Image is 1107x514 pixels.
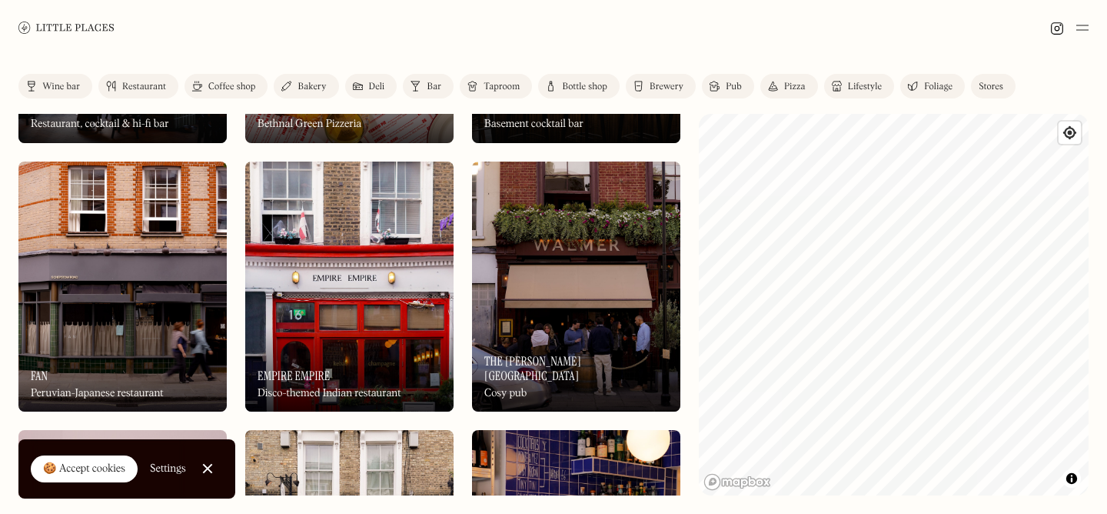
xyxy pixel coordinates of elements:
[824,74,894,98] a: Lifestyle
[650,82,683,92] div: Brewery
[1067,470,1076,487] span: Toggle attribution
[979,82,1003,92] div: Stores
[298,82,326,92] div: Bakery
[484,100,524,115] h3: Parasol
[1059,122,1081,144] button: Find my location
[699,114,1089,496] canvas: Map
[42,82,80,92] div: Wine bar
[460,74,532,98] a: Taproom
[626,74,696,98] a: Brewery
[150,463,186,474] div: Settings
[184,74,268,98] a: Coffee shop
[703,473,771,491] a: Mapbox homepage
[122,82,166,92] div: Restaurant
[484,118,583,131] div: Basement cocktail bar
[31,369,48,383] h3: Fan
[702,74,754,98] a: Pub
[274,74,338,98] a: Bakery
[538,74,620,98] a: Bottle shop
[207,469,208,469] div: Close Cookie Popup
[18,162,227,412] a: FanFanFanPeruvian-Japanese restaurant
[971,74,1016,98] a: Stores
[369,82,385,92] div: Deli
[43,462,125,477] div: 🍪 Accept cookies
[484,387,527,400] div: Cosy pub
[98,74,178,98] a: Restaurant
[726,82,742,92] div: Pub
[760,74,818,98] a: Pizza
[245,162,454,412] a: Empire EmpireEmpire EmpireEmpire EmpireDisco-themed Indian restaurant
[31,118,169,131] div: Restaurant, cocktail & hi-fi bar
[192,453,223,484] a: Close Cookie Popup
[345,74,397,98] a: Deli
[258,387,401,400] div: Disco-themed Indian restaurant
[403,74,454,98] a: Bar
[258,369,330,383] h3: Empire Empire
[784,82,806,92] div: Pizza
[562,82,607,92] div: Bottle shop
[18,74,92,98] a: Wine bar
[150,452,186,486] a: Settings
[258,100,340,115] h3: Bad Boy Pizzeria
[208,82,255,92] div: Coffee shop
[1062,469,1081,488] button: Toggle attribution
[31,100,127,115] h3: The Marquee Moon
[924,82,952,92] div: Foliage
[31,456,138,483] a: 🍪 Accept cookies
[427,82,441,92] div: Bar
[258,118,361,131] div: Bethnal Green Pizzeria
[484,354,668,383] h3: The [PERSON_NAME][GEOGRAPHIC_DATA]
[900,74,965,98] a: Foliage
[31,387,164,400] div: Peruvian-Japanese restaurant
[848,82,882,92] div: Lifestyle
[18,162,227,412] img: Fan
[484,82,520,92] div: Taproom
[245,162,454,412] img: Empire Empire
[472,162,680,412] a: The Walmer CastleThe Walmer CastleThe [PERSON_NAME][GEOGRAPHIC_DATA]Cosy pub
[472,162,680,412] img: The Walmer Castle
